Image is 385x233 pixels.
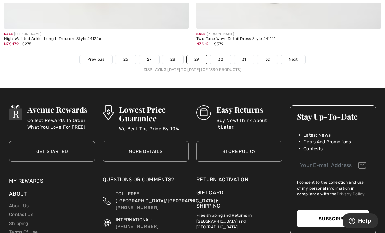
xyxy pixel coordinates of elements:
span: Deals And Promotions [303,139,351,145]
a: [PHONE_NUMBER] [116,224,159,229]
a: More Details [103,141,189,162]
span: NZ$ 171 [196,42,210,46]
iframe: Opens a widget where you can find more information [343,213,378,230]
p: Buy Now! Think About It Later! [216,117,282,130]
span: TOLL FREE ([GEOGRAPHIC_DATA]/[GEOGRAPHIC_DATA]): [116,191,218,204]
a: Return Activation [196,176,282,184]
button: Subscribe [297,210,369,227]
a: My Rewards [9,178,43,184]
p: Free shipping and Returns in [GEOGRAPHIC_DATA] and [GEOGRAPHIC_DATA]. [196,210,282,230]
span: NZ$ 179 [4,42,19,46]
span: Latest News [303,132,331,139]
span: Sale [4,32,13,36]
span: Next [289,57,298,62]
h3: Avenue Rewards [27,105,95,114]
a: 28 [162,55,183,64]
a: Shipping [9,221,28,226]
span: Sale [196,32,205,36]
a: Store Policy [196,141,282,162]
a: Privacy Policy [337,192,364,196]
div: High-Waisted Ankle-Length Trousers Style 241226 [4,37,189,41]
img: Easy Returns [196,105,211,120]
span: Contests [303,145,323,152]
a: Shipping [196,203,220,209]
span: INTERNATIONAL: [116,217,153,223]
div: Two-Tone Wave Detail Dress Style 241141 [196,37,381,41]
a: 26 [115,55,136,64]
a: 29 [187,55,207,64]
img: Avenue Rewards [9,105,22,120]
a: Contact Us [9,212,33,217]
div: About [9,190,95,201]
label: I consent to the collection and use of my personal information in compliance with the . [297,179,369,197]
a: About Us [9,203,29,208]
p: We Beat The Price By 10%! [119,125,189,139]
img: Lowest Price Guarantee [103,105,114,120]
div: [PERSON_NAME] [196,32,381,37]
span: Previous [87,57,104,62]
h3: Stay Up-To-Date [297,112,369,121]
a: 31 [234,55,254,64]
a: Next [281,55,305,64]
a: Get Started [9,141,95,162]
h3: Lowest Price Guarantee [119,105,189,122]
a: 27 [139,55,160,64]
span: $379 [214,42,223,46]
div: Questions or Comments? [103,176,189,187]
div: [PERSON_NAME] [4,32,189,37]
a: [PHONE_NUMBER] [116,205,159,210]
h3: Easy Returns [216,105,282,114]
img: Toll Free (Canada/US) [103,191,111,211]
a: 32 [257,55,278,64]
a: Previous [80,55,112,64]
img: International [103,216,111,230]
input: Your E-mail Address [297,158,369,173]
a: Gift Card [196,189,282,197]
span: $275 [22,42,31,46]
a: 30 [210,55,231,64]
p: Collect Rewards To Order What You Love For FREE! [27,117,95,130]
